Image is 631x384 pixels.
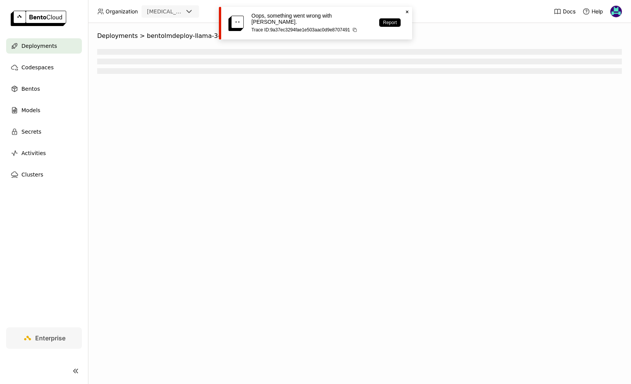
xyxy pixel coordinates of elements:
a: Codespaces [6,60,82,75]
nav: Breadcrumbs navigation [97,32,622,40]
span: Codespaces [21,63,54,72]
a: Deployments [6,38,82,54]
a: Docs [554,8,576,15]
span: Secrets [21,127,41,136]
span: bentolmdeploy-llama-3-3-70-b-instruct-service-5bdl [147,32,305,40]
span: Activities [21,149,46,158]
span: Bentos [21,84,40,93]
span: Models [21,106,40,115]
span: Clusters [21,170,43,179]
a: Models [6,103,82,118]
span: Help [592,8,603,15]
span: Enterprise [35,334,65,342]
span: Docs [563,8,576,15]
div: Help [582,8,603,15]
img: logo [11,11,66,26]
div: [MEDICAL_DATA] [147,8,183,15]
a: Secrets [6,124,82,139]
a: Clusters [6,167,82,182]
p: Trace ID: 9a37ec3294fae1e503aac0d9e8707491 [251,27,372,33]
svg: Close [404,9,410,15]
span: Deployments [21,41,57,51]
a: Bentos [6,81,82,96]
img: David Zhu [610,6,622,17]
a: Enterprise [6,327,82,349]
a: Report [379,18,401,27]
p: Oops, something went wrong with [PERSON_NAME]. [251,13,372,25]
span: Organization [106,8,138,15]
span: Deployments [97,32,138,40]
span: > [138,32,147,40]
a: Activities [6,145,82,161]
